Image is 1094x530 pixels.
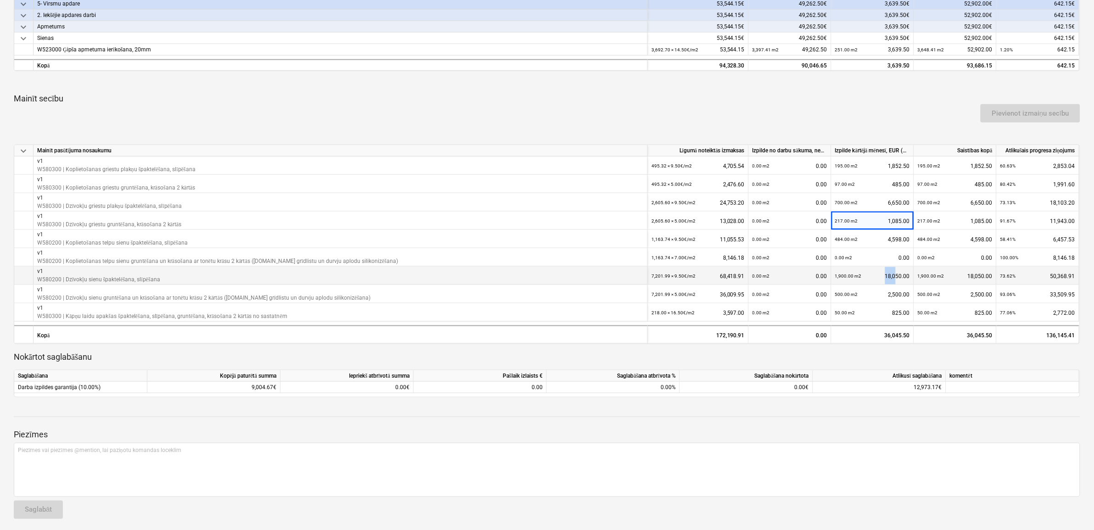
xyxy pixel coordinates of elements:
p: v1 [37,194,182,202]
div: 0.00 [752,212,827,230]
small: 700.00 m2 [918,200,941,205]
div: Iepriekš atbrīvotā summa [281,370,414,382]
div: 0.00€ [680,382,813,393]
p: W580300 | Dzīvokļu griestu plakņu špaktelēšana, slīpēšana [37,202,182,210]
div: 0.00 [752,175,827,194]
div: 825.00 [835,303,910,322]
div: 0.00 [752,285,827,304]
div: 52,902.00€ [914,33,997,44]
span: keyboard_arrow_down [18,145,29,156]
div: Izpilde no darbu sākuma, neskaitot kārtējā mēneša izpildi [749,145,831,156]
small: 500.00 m2 [835,292,858,297]
div: 825.00 [918,303,993,322]
div: Mainīt pasūtījuma nosaukumu [34,145,648,156]
small: 500.00 m2 [918,292,941,297]
div: 1,085.00 [918,212,993,230]
small: 50.00 m2 [835,310,855,315]
small: 0.00 m2 [752,255,770,260]
div: 53,544.15€ [648,33,749,44]
small: 100.00% [1000,255,1019,260]
p: Piezīmes [14,429,1080,440]
div: 49,262.50€ [749,10,831,21]
small: 0.00 m2 [752,273,770,279]
div: Apmetums [37,21,644,33]
div: 9,004.67€ [147,382,281,393]
small: 1,163.74 × 7.00€ / m2 [651,255,696,260]
small: 77.06% [1000,310,1016,315]
span: keyboard_arrow_down [18,33,29,44]
small: 50.00 m2 [918,310,938,315]
div: 642.15 [1000,60,1075,72]
div: 18,103.20 [1000,193,1075,212]
div: 12,973.17€ [813,382,946,393]
div: 1,991.60 [1000,175,1075,194]
p: W580300 | Kāpņu laidu apakšas špaktelēšana, slīpēšana, gruntēšana, krāsošana 2 kārtās no sastatnēm [37,312,287,320]
div: 1,852.50 [918,156,993,175]
small: 495.32 × 5.00€ / m2 [651,182,692,187]
small: 93.06% [1000,292,1016,297]
div: Chat Widget [1048,486,1094,530]
small: 73.62% [1000,273,1016,279]
div: 50,368.91 [1000,267,1075,285]
div: 0.00 [752,248,827,267]
div: 53,544.15 [651,44,745,56]
div: 8,146.18 [651,248,745,267]
div: 642.15€ [997,21,1079,33]
div: 2. Iekšējie apdares darbi [37,10,644,21]
div: 36,009.95 [651,285,745,304]
div: 485.00 [918,175,993,194]
div: 18,050.00 [918,267,993,285]
div: 3,639.50€ [831,33,914,44]
div: 90,046.65 [752,60,827,72]
div: 6,650.00 [918,193,993,212]
small: 484.00 m2 [835,237,858,242]
small: 97.00 m2 [835,182,855,187]
small: 3,648.41 m2 [918,47,944,52]
div: 2,853.04 [1000,156,1075,175]
div: 36,045.50 [914,325,997,344]
div: 8,146.18 [1000,248,1075,267]
p: W580300 | Koplietošanas griestu gruntēšana, krāsošana 2 kārtās [37,184,195,191]
p: v1 [37,157,196,165]
small: 0.00 m2 [835,255,853,260]
div: 0.00 [752,230,827,249]
div: 0.00 [752,193,827,212]
div: 11,055.53 [651,230,745,249]
p: W580200 | Dzīvokļu sienu gruntēšana un krāsošana ar tonētu krāsu 2 kārtās ([DOMAIN_NAME] grīdlist... [37,294,370,301]
div: 172,190.91 [648,325,749,344]
small: 0.00 m2 [918,255,935,260]
div: 52,902.00 [918,44,993,56]
small: 1,163.74 × 9.50€ / m2 [651,237,696,242]
small: 0.00 m2 [752,237,770,242]
div: 0.00 [749,325,831,344]
div: 13,028.00 [651,212,745,230]
p: Mainīt secību [14,93,1080,104]
small: 218.00 × 16.50€ / m2 [651,310,695,315]
div: Darba izpildes garantija (10.00%) [14,382,147,393]
div: 4,598.00 [918,230,993,249]
small: 1,900.00 m2 [835,273,862,279]
div: 6,457.53 [1000,230,1075,249]
p: v1 [37,212,181,220]
p: v1 [37,176,195,184]
small: 58.41% [1000,237,1016,242]
div: 642.15€ [997,33,1079,44]
div: 53,544.15€ [648,10,749,21]
small: 217.00 m2 [835,218,858,223]
p: v1 [37,304,287,312]
div: 0.00 [752,303,827,322]
div: 94,328.30 [651,60,745,72]
div: 11,943.00 [1000,212,1075,230]
div: 2,476.60 [651,175,745,194]
small: 3,692.70 × 14.50€ / m2 [651,47,698,52]
small: 7,201.99 × 9.50€ / m2 [651,273,696,279]
div: W523000 Ģipša apmetuma ierīkošana, 20mm [37,44,644,56]
div: 136,145.41 [997,325,1079,344]
small: 251.00 m2 [835,47,858,52]
small: 495.32 × 9.50€ / m2 [651,163,692,168]
div: 0.00 [417,382,543,393]
div: 49,262.50€ [749,21,831,33]
small: 1,900.00 m2 [918,273,944,279]
div: Kopā [34,59,648,71]
small: 0.00 m2 [752,200,770,205]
